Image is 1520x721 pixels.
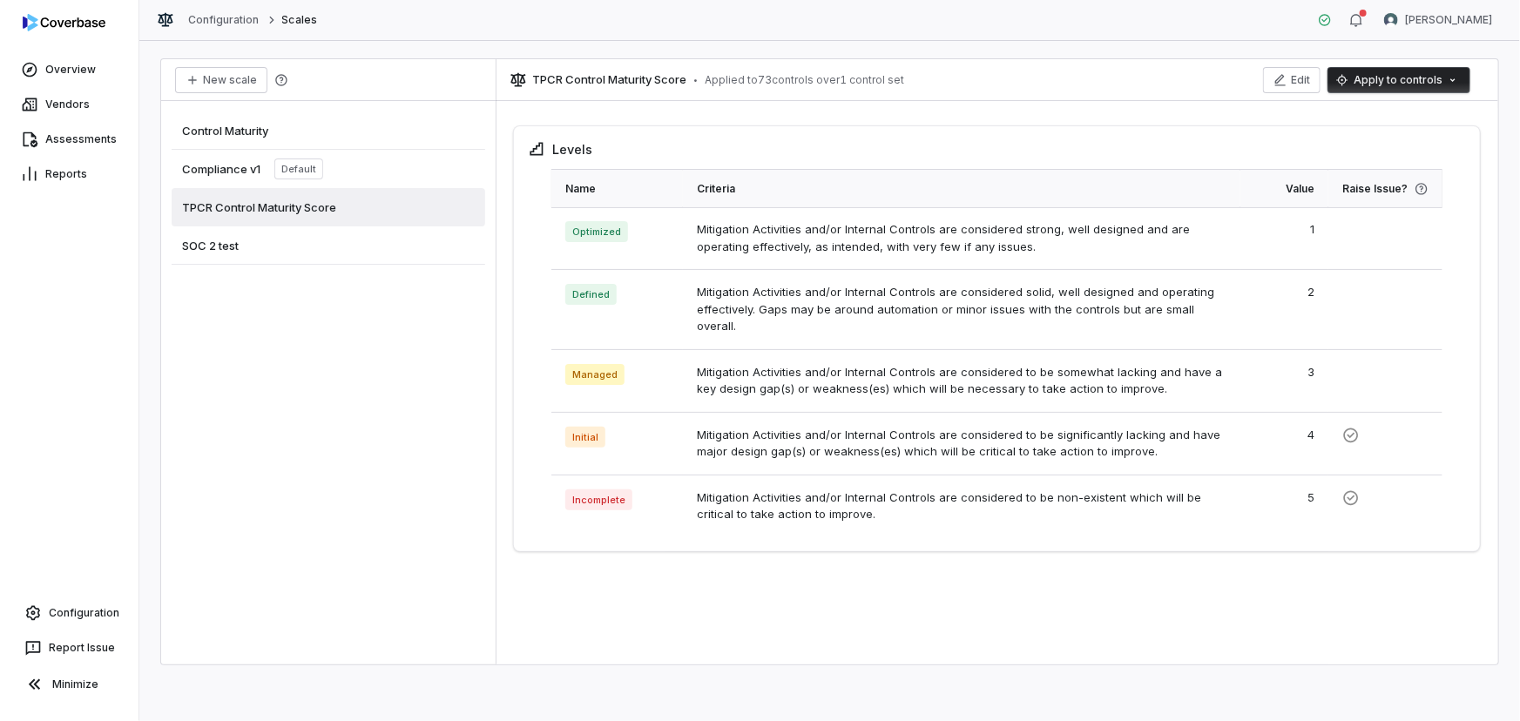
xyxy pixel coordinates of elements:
button: Nic Weilbacher avatar[PERSON_NAME] [1374,7,1503,33]
span: Initial [565,427,605,448]
span: TPCR Control Maturity Score [182,199,336,215]
span: Scales [282,13,317,27]
a: Reports [3,158,135,190]
div: Name [565,170,669,207]
div: Criteria [697,170,1226,207]
a: SOC 2 test [172,226,485,265]
span: • [693,74,698,86]
div: Raise Issue? [1342,170,1429,207]
span: Incomplete [565,489,632,510]
span: [PERSON_NAME] [1405,13,1492,27]
a: Overview [3,54,135,85]
span: Applied to 73 controls over 1 control set [705,73,904,87]
button: Minimize [7,667,132,702]
a: Vendors [3,89,135,120]
button: Edit [1263,67,1321,93]
label: Levels [552,140,592,158]
button: Report Issue [7,632,132,664]
a: Assessments [3,124,135,155]
img: logo-D7KZi-bG.svg [23,14,105,31]
span: Managed [565,364,625,385]
span: Control Maturity [182,123,268,138]
button: Apply to controls [1327,67,1470,93]
a: Configuration [188,13,260,27]
span: Optimized [565,221,628,242]
td: Mitigation Activities and/or Internal Controls are considered to be significantly lacking and hav... [683,412,1240,475]
td: Mitigation Activities and/or Internal Controls are considered strong, well designed and are opera... [683,207,1240,270]
img: Nic Weilbacher avatar [1384,13,1398,27]
button: New scale [175,67,267,93]
span: SOC 2 test [182,238,239,253]
span: Defined [565,284,617,305]
span: Default [274,158,323,179]
a: Configuration [7,597,132,629]
td: 2 [1240,270,1328,350]
td: 1 [1240,207,1328,270]
td: 4 [1240,412,1328,475]
a: Control Maturity [172,111,485,150]
span: TPCR Control Maturity Score [532,71,686,89]
td: Mitigation Activities and/or Internal Controls are considered to be somewhat lacking and have a k... [683,349,1240,412]
span: Compliance v1 [182,161,260,177]
td: 3 [1240,349,1328,412]
td: 5 [1240,475,1328,537]
a: Compliance v1Default [172,150,485,188]
div: Value [1254,170,1314,207]
td: Mitigation Activities and/or Internal Controls are considered solid, well designed and operating ... [683,270,1240,350]
td: Mitigation Activities and/or Internal Controls are considered to be non-existent which will be cr... [683,475,1240,537]
a: TPCR Control Maturity Score [172,188,485,226]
